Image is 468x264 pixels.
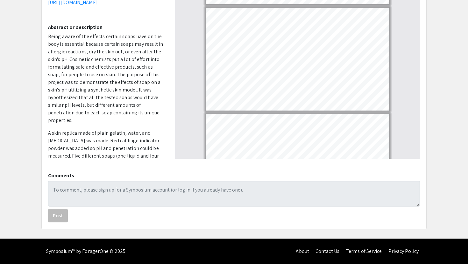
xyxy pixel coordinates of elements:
[48,33,163,124] span: Being aware of the effects certain soaps have on the body is essential because certain soaps may ...
[316,248,339,254] a: Contact Us
[46,239,125,264] div: Symposium™ by ForagerOne © 2025
[48,209,68,222] button: Post
[48,173,420,179] h2: Comments
[388,248,419,254] a: Privacy Policy
[203,5,392,113] div: Page 6
[296,248,309,254] a: About
[346,248,382,254] a: Terms of Service
[203,111,392,220] div: Page 7
[5,235,27,259] iframe: Chat
[48,24,166,30] h2: Abstract or Description
[48,130,164,228] span: A skin replica made of plain gelatin, water, and [MEDICAL_DATA] was made. Red cabbage indicator p...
